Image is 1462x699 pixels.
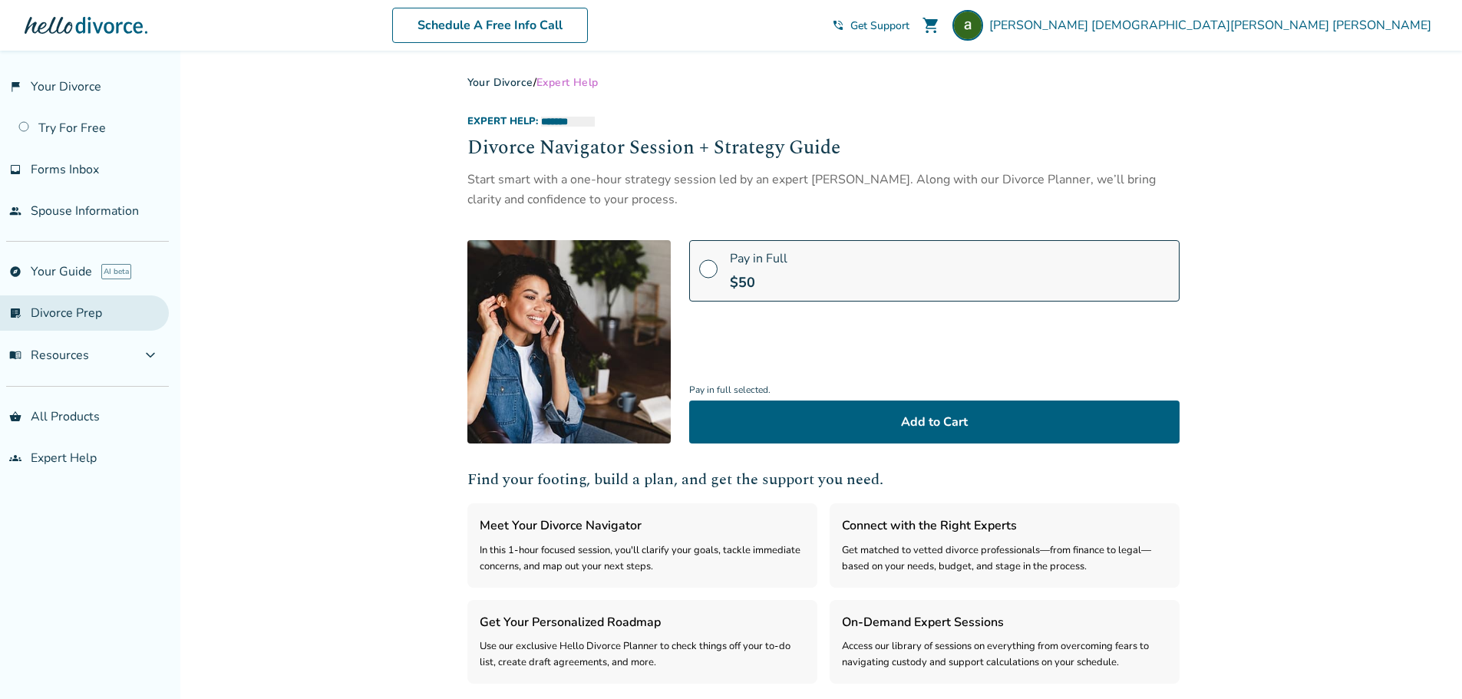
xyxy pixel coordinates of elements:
[467,114,538,128] span: Expert Help :
[9,265,21,278] span: explore
[9,307,21,319] span: list_alt_check
[31,161,99,178] span: Forms Inbox
[9,81,21,93] span: flag_2
[842,542,1167,575] div: Get matched to vetted divorce professionals—from finance to legal—based on your needs, budget, an...
[952,10,983,41] img: asif rehman
[467,134,1180,163] h2: Divorce Navigator Session + Strategy Guide
[536,75,599,90] span: Expert Help
[9,349,21,361] span: menu_book
[9,163,21,176] span: inbox
[842,612,1167,632] h3: On-Demand Expert Sessions
[467,75,1180,90] div: /
[689,380,1180,401] span: Pay in full selected.
[9,205,21,217] span: people
[922,16,940,35] span: shopping_cart
[467,240,671,443] img: [object Object]
[467,75,533,90] a: Your Divorce
[1385,625,1462,699] iframe: Chat Widget
[480,542,805,575] div: In this 1-hour focused session, you'll clarify your goals, tackle immediate concerns, and map out...
[9,452,21,464] span: groups
[832,19,844,31] span: phone_in_talk
[730,273,755,292] span: $ 50
[480,612,805,632] h3: Get Your Personalized Roadmap
[467,468,1180,491] h2: Find your footing, build a plan, and get the support you need.
[392,8,588,43] a: Schedule A Free Info Call
[9,410,21,423] span: shopping_basket
[101,264,131,279] span: AI beta
[842,638,1167,671] div: Access our library of sessions on everything from overcoming fears to navigating custody and supp...
[9,347,89,364] span: Resources
[689,401,1180,443] button: Add to Cart
[480,516,805,536] h3: Meet Your Divorce Navigator
[842,516,1167,536] h3: Connect with the Right Experts
[467,170,1180,210] div: Start smart with a one-hour strategy session led by an expert [PERSON_NAME]. Along with our Divor...
[730,250,787,267] span: Pay in Full
[850,18,909,33] span: Get Support
[480,638,805,671] div: Use our exclusive Hello Divorce Planner to check things off your to-do list, create draft agreeme...
[141,346,160,364] span: expand_more
[832,18,909,33] a: phone_in_talkGet Support
[989,17,1437,34] span: [PERSON_NAME] [DEMOGRAPHIC_DATA][PERSON_NAME] [PERSON_NAME]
